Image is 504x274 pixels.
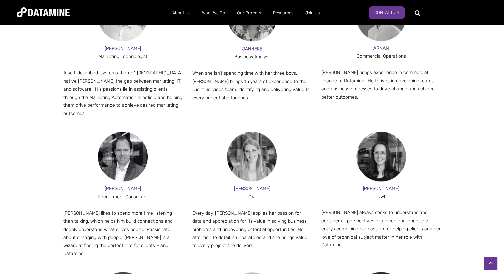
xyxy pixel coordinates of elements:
[373,45,389,51] span: ARNAN
[321,209,441,249] p: [PERSON_NAME] always seeks to understand and consider all perspectives in a given challenge, she ...
[242,46,262,52] span: JANNEKE
[98,132,148,181] img: Jesse1
[192,210,307,248] span: Every day, [PERSON_NAME] applies her passion for data and appreciation for its value in solving b...
[192,70,310,101] span: When she isn’t spending time with her three boys, [PERSON_NAME] brings 15 years of experience to ...
[63,69,183,118] p: A self-described ‘systems thinker’, [GEOGRAPHIC_DATA] native [PERSON_NAME] the gap between market...
[192,53,312,61] div: Business Analyst
[227,132,277,181] img: Sophie W
[231,4,267,22] a: Our Projects
[356,132,406,181] img: Rosie
[369,6,405,19] a: Contact Us
[196,4,231,22] a: What We Do
[321,193,441,201] div: Owl
[17,7,70,17] img: Datamine
[267,4,299,22] a: Resources
[299,4,326,22] a: Join Us
[321,69,441,101] p: [PERSON_NAME] brings experience in commercial finance to Datamine. He thrives in developing teams...
[63,193,183,201] div: Recruitment Consultant
[105,186,141,191] span: [PERSON_NAME]
[63,209,183,258] p: [PERSON_NAME] likes to spend more time listening than talking, which helps him build connections ...
[105,46,141,51] span: [PERSON_NAME]
[321,52,441,61] div: Commercial Operations
[234,186,270,191] span: [PERSON_NAME]
[63,53,183,61] div: Marketing Technologist
[192,193,312,201] div: Owl
[363,186,399,191] span: [PERSON_NAME]
[166,4,196,22] a: About Us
